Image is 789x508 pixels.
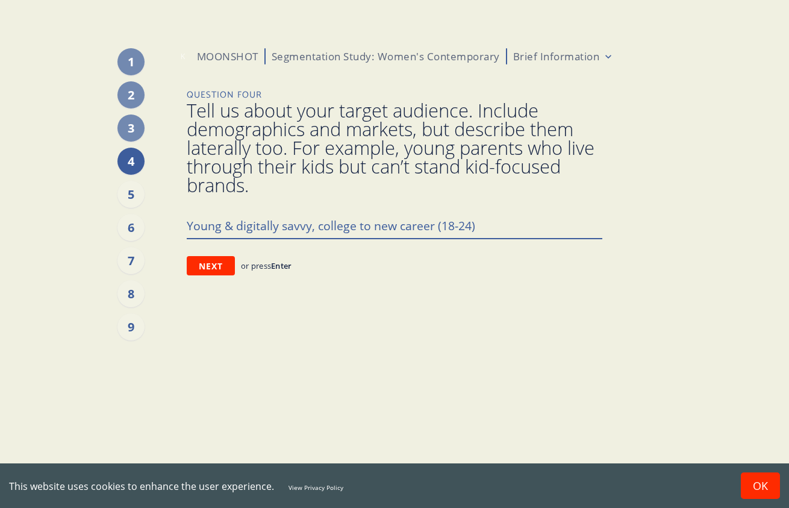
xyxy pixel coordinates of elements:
div: 7 [117,247,145,274]
span: Tell us about your target audience. Include demographics and markets, but describe them laterally... [187,101,602,195]
div: This website uses cookies to enhance the user experience. [9,480,723,493]
div: 1 [117,48,145,75]
div: 6 [117,214,145,241]
div: 4 [117,148,145,175]
div: 8 [117,280,145,307]
a: View Privacy Policy [288,483,343,492]
div: 9 [117,313,145,340]
p: Question Four [187,89,602,101]
button: Next [187,256,235,275]
p: Brief Information [513,49,600,63]
button: Accept cookies [741,472,780,499]
div: 5 [117,181,145,208]
svg: Katie Irving [175,48,191,64]
p: or press [241,260,292,271]
div: 2 [117,81,145,108]
p: MOONSHOT [197,49,258,64]
div: 3 [117,114,145,142]
div: K [175,48,191,64]
p: Segmentation Study: Women's Contemporary [272,49,500,64]
span: Enter [271,260,292,271]
button: Brief Information [513,49,615,63]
